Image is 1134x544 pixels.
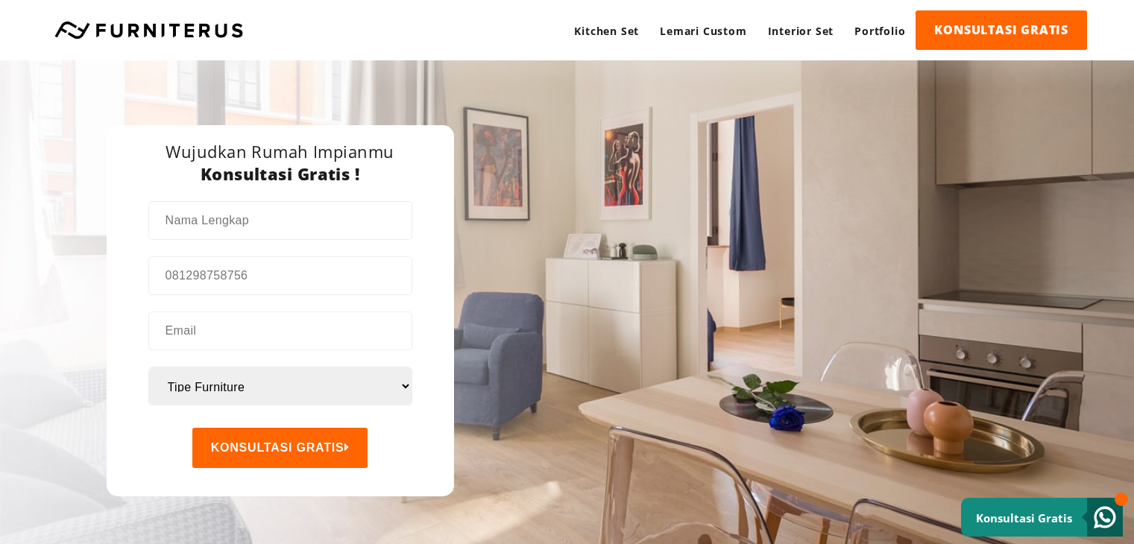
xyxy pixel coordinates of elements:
[148,140,412,162] h3: Wujudkan Rumah Impianmu
[649,10,757,51] a: Lemari Custom
[150,312,411,350] input: Email
[961,498,1123,537] a: Konsultasi Gratis
[192,428,368,468] button: KONSULTASI GRATIS
[976,510,1072,525] small: Konsultasi Gratis
[757,10,845,51] a: Interior Set
[844,10,916,51] a: Portfolio
[916,10,1087,50] a: KONSULTASI GRATIS
[150,257,411,294] input: 081298758756
[150,202,411,239] input: Nama Lengkap
[564,10,649,51] a: Kitchen Set
[148,162,412,185] h3: Konsultasi Gratis !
